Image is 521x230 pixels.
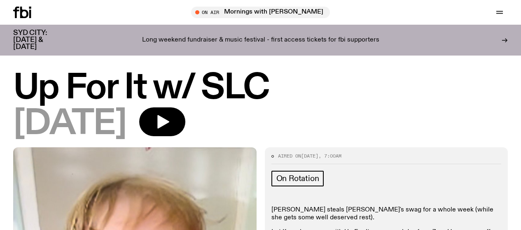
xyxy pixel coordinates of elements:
[271,171,324,186] a: On Rotation
[13,30,66,51] h3: SYD CITY: [DATE] & [DATE]
[276,174,319,183] span: On Rotation
[271,206,502,222] p: [PERSON_NAME] steals [PERSON_NAME]'s swag for a whole week (while she gets some well deserved rest).
[13,72,508,105] h1: Up For It w/ SLC
[142,37,379,44] p: Long weekend fundraiser & music festival - first access tickets for fbi supporters
[318,153,341,159] span: , 7:00am
[13,107,126,141] span: [DATE]
[278,153,301,159] span: Aired on
[191,7,330,18] button: On AirMornings with [PERSON_NAME]
[301,153,318,159] span: [DATE]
